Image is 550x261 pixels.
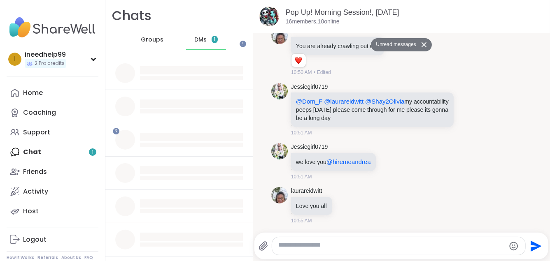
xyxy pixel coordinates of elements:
a: FAQ [84,255,93,261]
p: 16 members, 10 online [286,18,340,26]
a: About Us [61,255,81,261]
span: 10:55 AM [291,217,312,224]
a: Friends [7,162,98,182]
p: my accountability peeps [DATE] please come through for me please its gonna be a long day [296,97,449,122]
div: Logout [23,235,47,244]
a: Coaching [7,103,98,122]
span: 2 Pro credits [35,60,65,67]
p: You are already crawling out of it [296,42,380,50]
span: DMs [194,36,207,44]
span: @laurareidwitt [324,98,364,105]
iframe: Spotlight [240,41,246,47]
iframe: Spotlight [113,128,119,134]
img: https://sharewell-space-live.sfo3.digitaloceanspaces.com/user-generated/3198844e-f0fa-4252-8e56-5... [271,28,288,44]
span: @Shay2Olivia [365,98,404,105]
div: Activity [23,187,48,196]
p: Love you all [296,202,327,210]
textarea: Type your message [279,241,505,251]
button: Unread messages [371,38,418,51]
a: Host [7,201,98,221]
span: • [314,69,315,76]
img: ShareWell Nav Logo [7,13,98,42]
span: Edited [317,69,331,76]
span: @Dom_F [296,98,322,105]
a: Activity [7,182,98,201]
button: Send [526,237,544,255]
button: Emoji picker [509,241,519,251]
span: 1 [214,36,215,43]
span: 10:51 AM [291,173,312,180]
span: i [14,54,16,65]
p: we love you [296,158,371,166]
a: Jessiegirl0719 [291,83,328,91]
a: Pop Up! Morning Session!, [DATE] [286,8,399,16]
div: Home [23,88,43,97]
div: Friends [23,167,47,176]
img: Pop Up! Morning Session!, Sep 08 [259,7,279,26]
div: Host [23,207,39,216]
a: Logout [7,230,98,249]
div: Reaction list [291,54,306,67]
a: Home [7,83,98,103]
a: How It Works [7,255,34,261]
div: ineedhelp99 [25,50,66,59]
a: Referrals [37,255,58,261]
button: Reactions: love [294,57,303,64]
div: Coaching [23,108,56,117]
img: https://sharewell-space-live.sfo3.digitaloceanspaces.com/user-generated/3198844e-f0fa-4252-8e56-5... [271,187,288,203]
span: Groups [141,36,163,44]
span: 10:51 AM [291,129,312,136]
span: 10:50 AM [291,69,312,76]
img: https://sharewell-space-live.sfo3.digitaloceanspaces.com/user-generated/3602621c-eaa5-4082-863a-9... [271,143,288,159]
a: laurareidwitt [291,187,322,195]
h1: Chats [112,7,151,25]
div: Support [23,128,50,137]
a: Jessiegirl0719 [291,143,328,151]
span: @hiremeandrea [326,158,371,165]
a: Support [7,122,98,142]
img: https://sharewell-space-live.sfo3.digitaloceanspaces.com/user-generated/3602621c-eaa5-4082-863a-9... [271,83,288,99]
